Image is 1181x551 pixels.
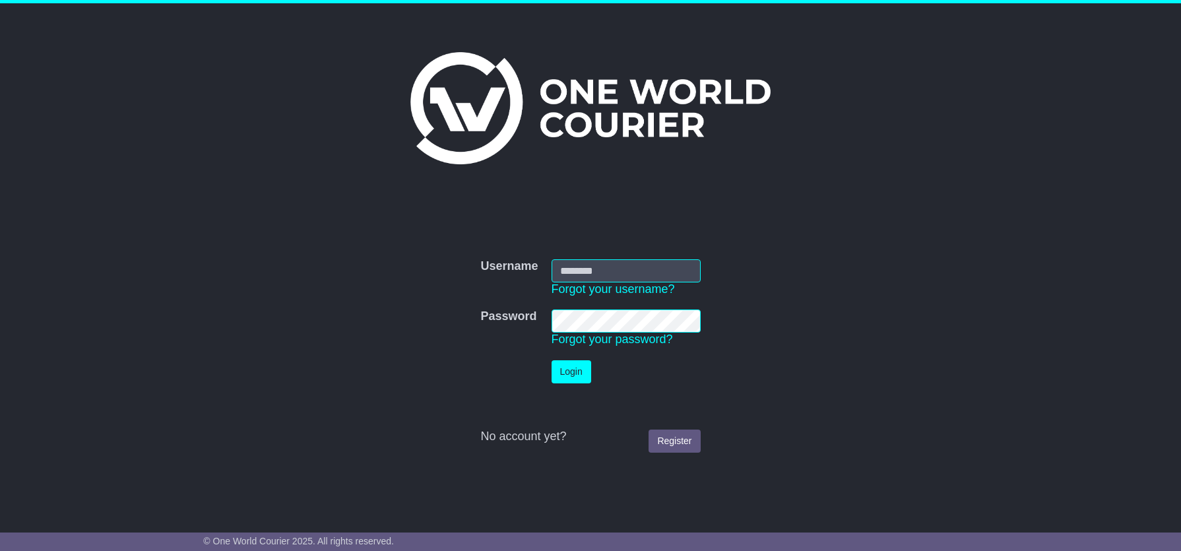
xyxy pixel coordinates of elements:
[480,259,538,274] label: Username
[410,52,771,164] img: One World
[552,282,675,296] a: Forgot your username?
[649,430,700,453] a: Register
[552,360,591,383] button: Login
[552,333,673,346] a: Forgot your password?
[480,430,700,444] div: No account yet?
[480,309,536,324] label: Password
[203,536,394,546] span: © One World Courier 2025. All rights reserved.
